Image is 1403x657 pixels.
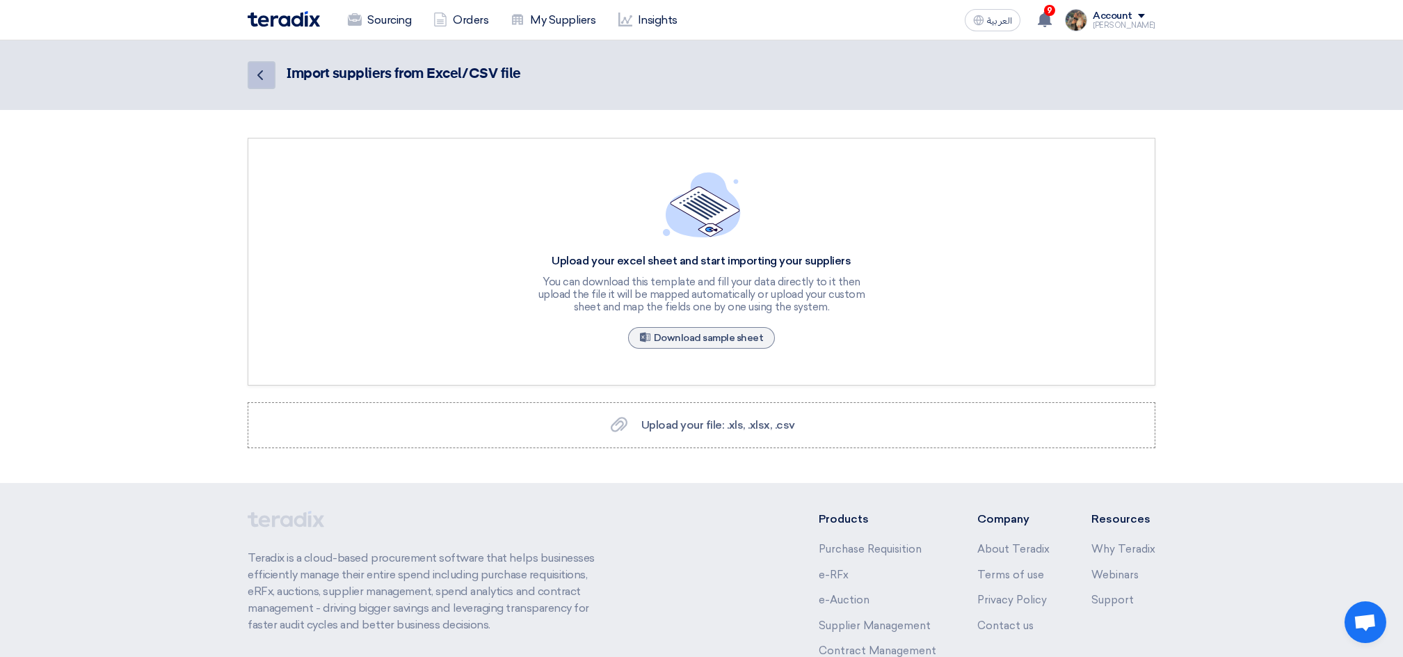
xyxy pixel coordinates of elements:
a: Webinars [1091,569,1139,581]
p: Teradix is a cloud-based procurement software that helps businesses efficiently manage their enti... [248,550,611,633]
a: Terms of use [977,569,1044,581]
span: Upload your file: .xls, .xlsx, .csv [641,418,795,432]
a: Why Teradix [1091,543,1155,555]
a: e-RFx [819,569,849,581]
a: Download sample sheet [628,327,776,349]
a: Supplier Management [819,619,931,632]
a: Contract Management [819,644,936,657]
img: empty_state_list.svg [663,172,741,237]
div: Account [1093,10,1132,22]
div: Open chat [1345,601,1386,643]
div: You can download this template and fill your data directly to it then upload the file it will be ... [535,276,869,313]
li: Products [819,511,936,528]
a: Privacy Policy [977,594,1047,606]
a: Insights [607,5,689,35]
a: Orders [422,5,499,35]
a: Support [1091,594,1134,606]
a: My Suppliers [499,5,607,35]
li: Company [977,511,1050,528]
a: e-Auction [819,594,869,606]
span: العربية [987,16,1012,26]
div: [PERSON_NAME] [1093,22,1155,29]
a: Sourcing [337,5,422,35]
img: Teradix logo [248,11,320,27]
img: file_1710751448746.jpg [1065,9,1087,31]
li: Resources [1091,511,1155,528]
div: Upload your excel sheet and start importing your suppliers [535,254,869,269]
a: Contact us [977,619,1034,632]
h2: Import suppliers from Excel/CSV file [287,65,521,82]
span: 9 [1044,5,1055,16]
button: العربية [965,9,1020,31]
a: About Teradix [977,543,1050,555]
a: Purchase Requisition [819,543,922,555]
